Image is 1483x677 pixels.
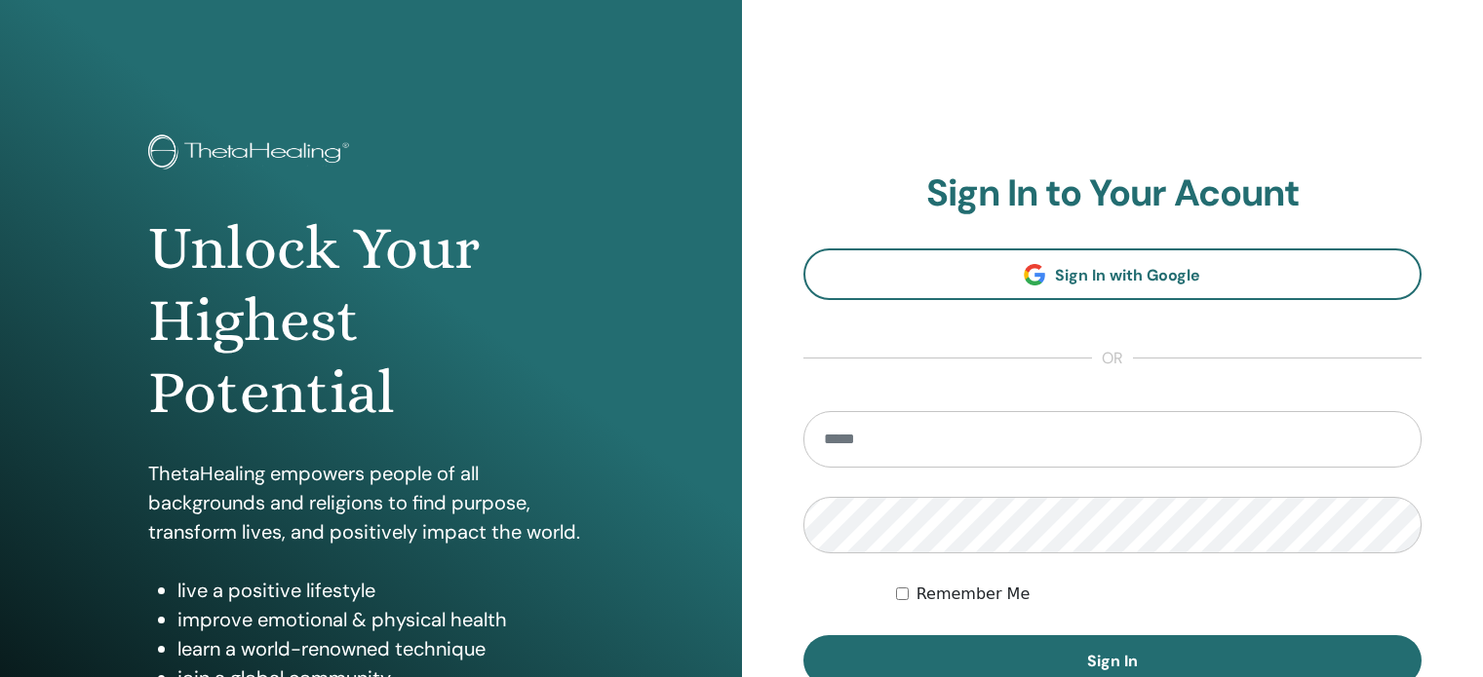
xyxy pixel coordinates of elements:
[148,459,594,546] p: ThetaHealing empowers people of all backgrounds and religions to find purpose, transform lives, a...
[917,583,1031,606] label: Remember Me
[177,634,594,663] li: learn a world-renowned technique
[177,576,594,605] li: live a positive lifestyle
[1087,651,1138,671] span: Sign In
[1092,347,1133,370] span: or
[803,171,1423,216] h2: Sign In to Your Acount
[177,605,594,634] li: improve emotional & physical health
[1055,265,1200,285] span: Sign In with Google
[803,248,1423,300] a: Sign In with Google
[896,583,1422,606] div: Keep me authenticated indefinitely or until I manually logout
[148,212,594,430] h1: Unlock Your Highest Potential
